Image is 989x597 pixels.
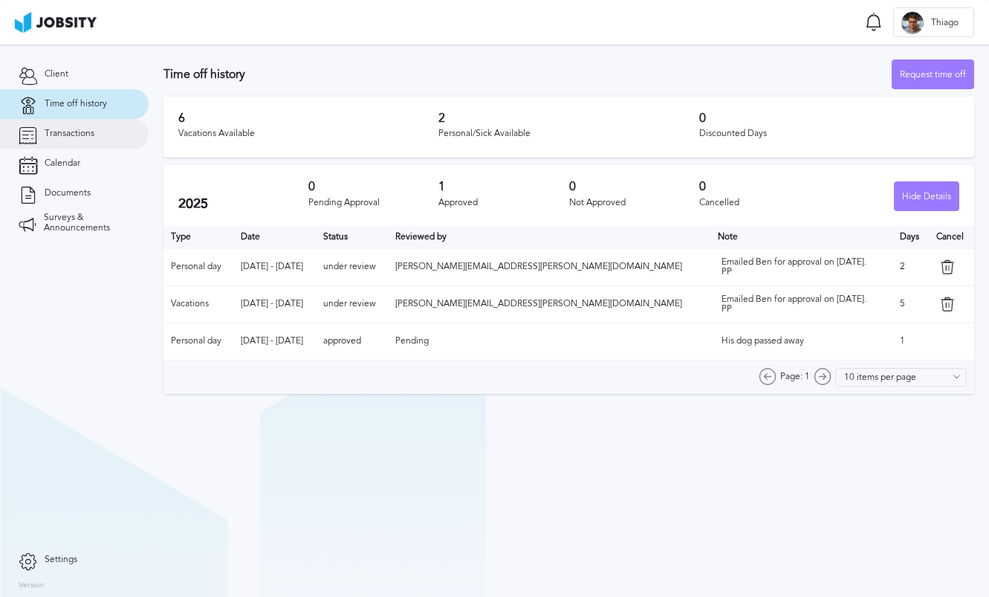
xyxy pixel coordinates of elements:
th: Type [163,226,233,248]
span: Client [45,69,68,80]
span: Transactions [45,129,94,139]
td: 1 [892,323,929,360]
button: Request time off [892,59,974,89]
h3: 2 [438,112,698,125]
th: Days [892,226,929,248]
th: Toggle SortBy [316,226,388,248]
td: Vacations [163,285,233,323]
div: Cancelled [699,198,829,208]
td: Personal day [163,323,233,360]
h3: 1 [438,180,568,193]
div: Not Approved [569,198,699,208]
h3: 0 [699,180,829,193]
div: Pending Approval [308,198,438,208]
th: Cancel [929,226,974,248]
td: under review [316,285,388,323]
div: Request time off [892,60,973,90]
td: [DATE] - [DATE] [233,323,316,360]
h3: 6 [178,112,438,125]
span: [PERSON_NAME][EMAIL_ADDRESS][PERSON_NAME][DOMAIN_NAME] [395,298,682,309]
span: Surveys & Announcements [44,213,130,233]
th: Toggle SortBy [233,226,316,248]
label: Version: [19,581,46,590]
td: under review [316,248,388,285]
img: ab4bad089aa723f57921c736e9817d99.png [15,12,97,33]
div: Emailed Ben for approval on [DATE]. PP [722,294,870,315]
span: Page: 1 [780,372,810,382]
h2: 2025 [178,196,308,212]
h3: Time off history [163,68,892,81]
td: Personal day [163,248,233,285]
th: Toggle SortBy [710,226,893,248]
div: Approved [438,198,568,208]
div: His dog passed away [722,336,870,346]
td: approved [316,323,388,360]
span: [PERSON_NAME][EMAIL_ADDRESS][PERSON_NAME][DOMAIN_NAME] [395,261,682,271]
td: 2 [892,248,929,285]
span: Time off history [45,99,107,109]
h3: 0 [569,180,699,193]
span: Calendar [45,158,80,169]
td: 5 [892,285,929,323]
div: Emailed Ben for approval on [DATE]. PP [722,257,870,278]
div: Discounted Days [699,129,959,139]
button: TThiago [893,7,974,37]
div: Vacations Available [178,129,438,139]
div: T [901,12,924,34]
td: [DATE] - [DATE] [233,285,316,323]
span: Settings [45,555,77,565]
td: [DATE] - [DATE] [233,248,316,285]
div: Hide Details [895,182,959,212]
div: Personal/Sick Available [438,129,698,139]
h3: 0 [308,180,438,193]
span: Pending [395,335,429,346]
span: Thiago [924,18,966,28]
h3: 0 [699,112,959,125]
th: Toggle SortBy [388,226,710,248]
button: Hide Details [894,181,959,211]
span: Documents [45,188,91,199]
